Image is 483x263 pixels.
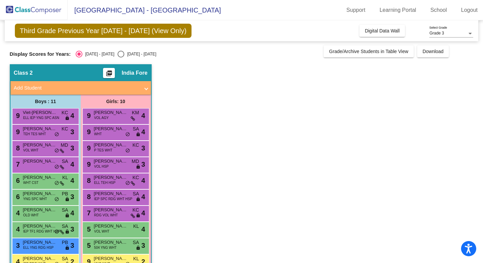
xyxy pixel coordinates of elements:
[429,31,444,35] span: Grade 3
[94,213,118,218] span: RDG VOL WHT
[132,109,139,116] span: KM
[65,116,70,121] span: lock
[94,207,128,213] span: [PERSON_NAME]
[54,164,59,170] span: do_not_disturb_alt
[62,190,68,197] span: PB
[136,197,141,202] span: lock
[23,245,54,250] span: ELL YNG RDG HSP
[23,158,57,165] span: [PERSON_NAME]
[136,213,141,218] span: lock
[15,161,20,168] span: 7
[61,125,68,133] span: KC
[94,239,128,246] span: [PERSON_NAME]
[132,142,139,149] span: KC
[141,192,145,202] span: 4
[132,158,139,165] span: MD
[15,225,20,233] span: 4
[23,131,46,137] span: TEH TES WHT
[81,95,151,108] div: Girls: 10
[94,174,128,181] span: [PERSON_NAME]
[136,164,141,170] span: lock
[23,229,60,234] span: IEP TF1 RDG WHT HSP
[141,240,145,250] span: 3
[23,239,57,246] span: [PERSON_NAME]
[15,177,20,184] span: 6
[105,70,113,79] mat-icon: picture_as_pdf
[61,109,68,116] span: KC
[62,207,68,214] span: SA
[23,142,57,148] span: [PERSON_NAME] (Ford) Loskorn
[136,132,141,137] span: lock
[341,5,371,16] a: Support
[10,95,81,108] div: Boys : 11
[15,242,20,249] span: 3
[94,229,109,234] span: VOL WHT
[94,255,128,262] span: [PERSON_NAME]
[133,239,139,246] span: SA
[141,159,145,169] span: 3
[132,207,139,214] span: KC
[15,209,20,217] span: 4
[125,132,130,137] span: do_not_disturb_alt
[85,242,91,249] span: 5
[15,144,20,152] span: 8
[94,148,112,153] span: P TES WHT
[94,196,132,201] span: IEP SPC RDG WHT HSP
[359,25,405,37] button: Digital Data Wall
[65,229,70,235] span: lock
[15,112,20,119] span: 9
[85,128,91,136] span: 9
[141,175,145,186] span: 4
[70,143,74,153] span: 3
[68,5,221,16] span: [GEOGRAPHIC_DATA] - [GEOGRAPHIC_DATA]
[85,225,91,233] span: 5
[85,112,91,119] span: 9
[417,45,449,57] button: Download
[15,24,192,38] span: Third Grade Previous Year [DATE] - [DATE] (View Only)
[94,190,128,197] span: [PERSON_NAME]
[23,196,47,201] span: YNG SPC WHT
[133,255,139,262] span: KL
[124,51,156,57] div: [DATE] - [DATE]
[14,70,33,76] span: Class 2
[324,45,414,57] button: Grade/Archive Students in Table View
[141,224,145,234] span: 4
[61,142,68,149] span: MD
[94,164,109,169] span: VOL HSP
[82,51,114,57] div: [DATE] - [DATE]
[133,190,139,197] span: SA
[23,109,57,116] span: Viet-[PERSON_NAME]
[54,181,59,186] span: do_not_disturb_alt
[132,174,139,181] span: KC
[85,144,91,152] span: 9
[65,245,70,251] span: lock
[70,208,74,218] span: 4
[70,159,74,169] span: 4
[329,49,408,54] span: Grade/Archive Students in Table View
[141,127,145,137] span: 4
[23,125,57,132] span: [PERSON_NAME]
[23,180,39,185] span: WHT CST
[14,84,139,92] mat-panel-title: Add Student
[94,115,109,120] span: VOL AGY
[141,143,145,153] span: 3
[133,125,139,133] span: SA
[365,28,400,33] span: Digital Data Wall
[62,239,68,246] span: PB
[423,49,443,54] span: Download
[65,213,70,218] span: lock
[94,158,128,165] span: [PERSON_NAME] De La [PERSON_NAME]
[94,245,117,250] span: 504 YNG WHT
[122,70,147,76] span: India Fore
[62,158,68,165] span: SA
[15,193,20,200] span: 6
[23,255,57,262] span: [PERSON_NAME]
[70,127,74,137] span: 3
[103,68,115,78] button: Print Students Details
[85,177,91,184] span: 8
[23,148,39,153] span: VOL WHT
[70,240,74,250] span: 3
[94,125,128,132] span: [PERSON_NAME]
[85,193,91,200] span: 8
[23,207,57,213] span: [PERSON_NAME]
